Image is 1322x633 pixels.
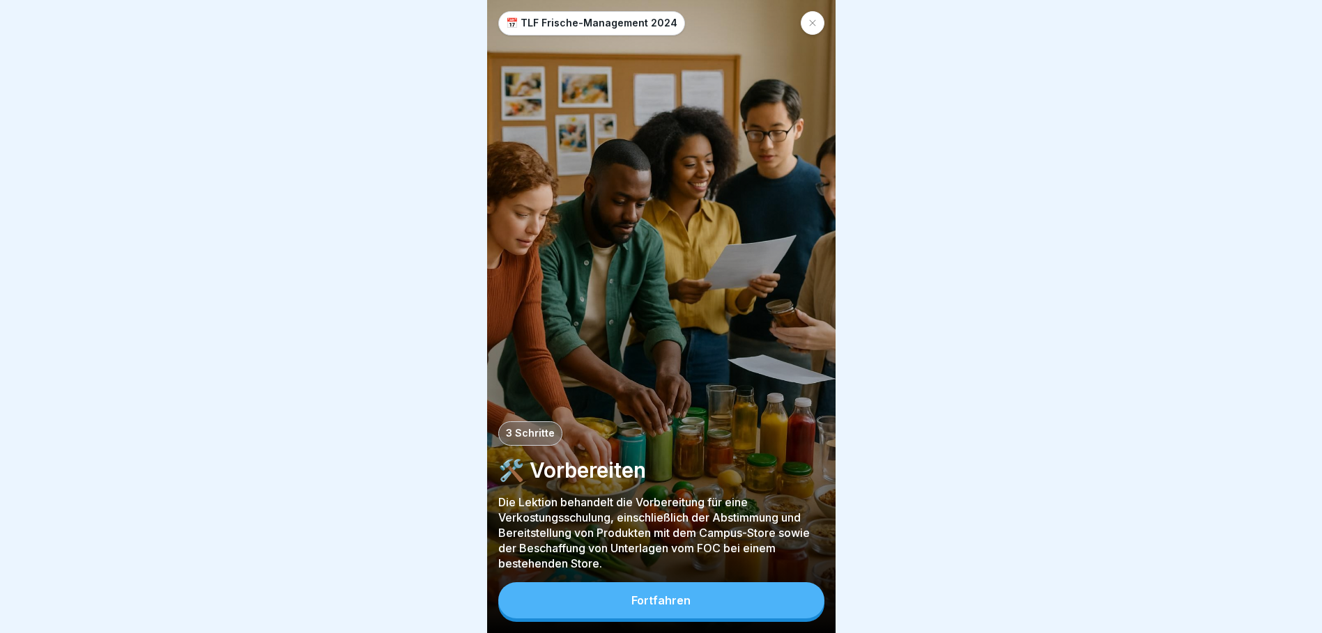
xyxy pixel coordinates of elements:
[498,494,824,571] p: Die Lektion behandelt die Vorbereitung für eine Verkostungsschulung, einschließlich der Abstimmun...
[631,594,691,607] div: Fortfahren
[498,582,824,618] button: Fortfahren
[506,17,677,29] p: 📅 TLF Frische-Management 2024
[498,457,824,483] p: 🛠️ Vorbereiten
[506,428,555,439] p: 3 Schritte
